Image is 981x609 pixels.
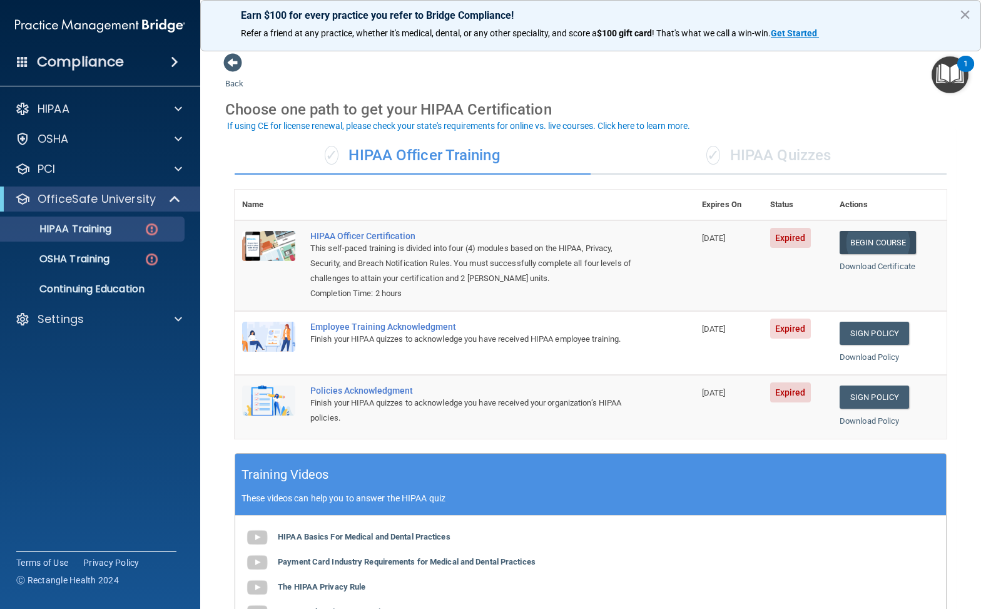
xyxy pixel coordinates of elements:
span: Refer a friend at any practice, whether it's medical, dental, or any other speciality, and score a [241,28,597,38]
a: Settings [15,312,182,327]
a: PCI [15,161,182,177]
a: Back [225,64,243,88]
p: OSHA [38,131,69,146]
img: PMB logo [15,13,185,38]
div: Choose one path to get your HIPAA Certification [225,91,956,128]
p: HIPAA [38,101,69,116]
a: Download Certificate [840,262,915,271]
th: Name [235,190,303,220]
div: Employee Training Acknowledgment [310,322,632,332]
img: gray_youtube_icon.38fcd6cc.png [245,525,270,550]
span: [DATE] [702,388,726,397]
a: Sign Policy [840,386,909,409]
a: Begin Course [840,231,916,254]
span: ! That's what we call a win-win. [652,28,771,38]
p: OfficeSafe University [38,192,156,207]
img: danger-circle.6113f641.png [144,252,160,267]
a: OfficeSafe University [15,192,181,207]
img: gray_youtube_icon.38fcd6cc.png [245,550,270,575]
img: danger-circle.6113f641.png [144,222,160,237]
p: Settings [38,312,84,327]
a: Sign Policy [840,322,909,345]
button: Open Resource Center, 1 new notification [932,56,968,93]
h4: Compliance [37,53,124,71]
span: [DATE] [702,233,726,243]
div: 1 [963,64,968,80]
b: HIPAA Basics For Medical and Dental Practices [278,532,450,541]
a: HIPAA [15,101,182,116]
span: ✓ [325,146,338,165]
h5: Training Videos [241,464,329,486]
a: Privacy Policy [83,556,140,569]
div: This self-paced training is divided into four (4) modules based on the HIPAA, Privacy, Security, ... [310,241,632,286]
span: Ⓒ Rectangle Health 2024 [16,574,119,586]
button: Close [959,4,971,24]
strong: Get Started [771,28,817,38]
div: Finish your HIPAA quizzes to acknowledge you have received your organization’s HIPAA policies. [310,396,632,426]
th: Status [763,190,832,220]
a: Download Policy [840,352,900,362]
p: OSHA Training [8,253,109,265]
b: The HIPAA Privacy Rule [278,582,365,591]
div: Finish your HIPAA quizzes to acknowledge you have received HIPAA employee training. [310,332,632,347]
p: HIPAA Training [8,223,111,235]
th: Actions [832,190,947,220]
a: OSHA [15,131,182,146]
span: ✓ [706,146,720,165]
p: These videos can help you to answer the HIPAA quiz [241,493,940,503]
span: Expired [770,382,811,402]
div: If using CE for license renewal, please check your state's requirements for online vs. live cours... [227,121,690,130]
a: Get Started [771,28,819,38]
span: [DATE] [702,324,726,334]
th: Expires On [694,190,763,220]
div: HIPAA Quizzes [591,137,947,175]
p: Continuing Education [8,283,179,295]
button: If using CE for license renewal, please check your state's requirements for online vs. live cours... [225,120,692,132]
b: Payment Card Industry Requirements for Medical and Dental Practices [278,557,536,566]
span: Expired [770,228,811,248]
a: Download Policy [840,416,900,426]
div: HIPAA Officer Training [235,137,591,175]
p: PCI [38,161,55,177]
a: HIPAA Officer Certification [310,231,632,241]
div: Policies Acknowledgment [310,386,632,396]
div: Completion Time: 2 hours [310,286,632,301]
a: Terms of Use [16,556,68,569]
span: Expired [770,319,811,339]
strong: $100 gift card [597,28,652,38]
p: Earn $100 for every practice you refer to Bridge Compliance! [241,9,940,21]
img: gray_youtube_icon.38fcd6cc.png [245,575,270,600]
